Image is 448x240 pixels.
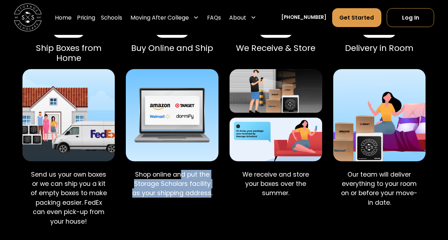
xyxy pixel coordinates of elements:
p: Our team will deliver everything to your room on or before your move-in date. [339,170,420,207]
div: We Receive & Store [230,43,322,53]
div: Buy Online and Ship [126,43,218,53]
p: Send us your own boxes or we can ship you a kit of empty boxes to make packing easier. FedEx can ... [28,170,109,226]
a: home [14,4,42,31]
a: FAQs [207,7,221,27]
div: Ship Boxes from Home [22,43,115,63]
a: Log In [387,8,434,27]
div: About [229,13,246,21]
img: Storage Scholars main logo [14,4,42,31]
p: Shop online and put the Storage Scholars facility as your shipping address. [132,170,213,198]
div: About [227,7,259,27]
a: Pricing [77,7,95,27]
div: Delivery in Room [333,43,426,53]
div: Moving After College [128,7,201,27]
a: Get Started [332,8,381,27]
a: [PHONE_NUMBER] [281,14,326,21]
div: Moving After College [130,13,189,21]
p: We receive and store your boxes over the summer. [235,170,316,198]
a: Home [55,7,72,27]
a: Schools [101,7,122,27]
